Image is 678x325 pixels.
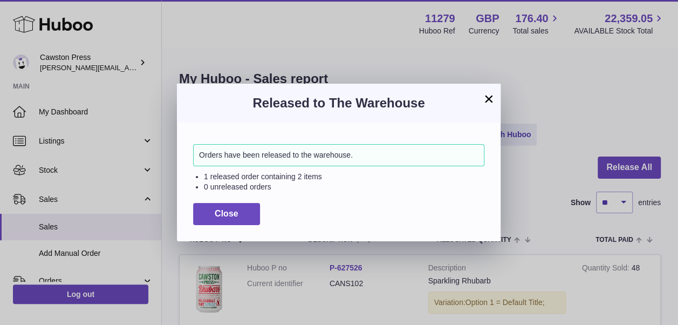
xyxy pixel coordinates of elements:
button: Close [193,203,260,225]
li: 1 released order containing 2 items [204,172,484,182]
li: 0 unreleased orders [204,182,484,192]
h3: Released to The Warehouse [193,94,484,112]
div: Orders have been released to the warehouse. [193,144,484,166]
button: × [482,92,495,105]
span: Close [215,209,238,218]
